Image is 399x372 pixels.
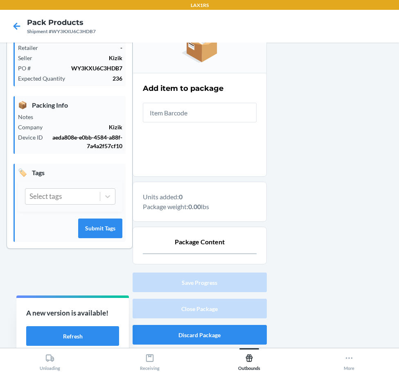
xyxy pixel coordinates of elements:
p: Package weight: lbs [143,202,257,212]
h4: Pack Products [27,17,96,28]
p: Packing Info [18,99,122,110]
p: - [45,43,122,52]
p: Kizik [49,123,122,131]
button: Refresh [26,326,119,346]
p: Company [18,123,49,131]
div: Shipment #WY3KXU6C3HDB7 [27,28,96,35]
input: Item Barcode [143,103,257,122]
p: PO # [18,64,37,72]
p: Notes [18,113,40,121]
h2: Add item to package [143,83,223,94]
p: Tags [18,167,122,178]
span: Package Content [175,237,225,247]
span: 🏷️ [18,167,27,178]
p: Retailer [18,43,45,52]
p: Units added: [143,192,257,202]
div: Unloading [40,350,60,371]
div: Receiving [140,350,160,371]
p: Seller [18,54,39,62]
button: Discard Package [133,325,267,345]
b: 0 [179,193,183,201]
button: Receiving [100,348,200,371]
p: Expected Quantity [18,74,72,83]
button: Submit Tags [78,219,122,238]
b: 0.00 [188,203,201,210]
p: LAX1RS [191,2,209,9]
p: 236 [72,74,122,83]
span: 📦 [18,99,27,110]
button: Outbounds [200,348,300,371]
p: Kizik [39,54,122,62]
p: aeda808e-e0bb-4584-a88f-7a4a2f57cf10 [50,133,122,150]
div: Select tags [29,191,62,202]
p: WY3KXU6C3HDB7 [37,64,122,72]
button: Close Package [133,299,267,318]
button: More [299,348,399,371]
div: More [344,350,354,371]
div: Outbounds [238,350,260,371]
p: Device ID [18,133,50,142]
p: A new version is available! [26,308,119,318]
button: Save Progress [133,273,267,292]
